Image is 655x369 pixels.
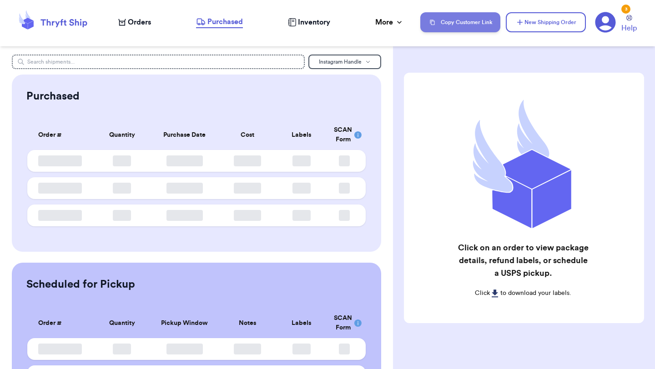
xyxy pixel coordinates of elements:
a: Orders [118,17,151,28]
span: Orders [128,17,151,28]
input: Search shipments... [12,55,305,69]
th: Quantity [95,308,149,338]
a: Purchased [196,16,243,28]
h2: Click on an order to view package details, refund labels, or schedule a USPS pickup. [456,241,590,279]
th: Order # [27,308,95,338]
button: Instagram Handle [308,55,381,69]
span: Purchased [207,16,243,27]
th: Order # [27,120,95,150]
div: 3 [621,5,630,14]
a: Inventory [288,17,330,28]
th: Labels [274,308,328,338]
span: Inventory [298,17,330,28]
div: SCAN Form [334,125,355,145]
th: Quantity [95,120,149,150]
span: Instagram Handle [319,59,362,65]
th: Labels [274,120,328,150]
button: New Shipping Order [506,12,586,32]
h2: Purchased [26,89,80,104]
span: Help [621,23,637,34]
div: SCAN Form [334,314,355,333]
p: Click to download your labels. [456,289,590,298]
h2: Scheduled for Pickup [26,277,135,292]
th: Notes [220,308,274,338]
a: 3 [595,12,616,33]
th: Pickup Window [149,308,220,338]
button: Copy Customer Link [420,12,500,32]
th: Cost [220,120,274,150]
th: Purchase Date [149,120,220,150]
div: More [375,17,404,28]
a: Help [621,15,637,34]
